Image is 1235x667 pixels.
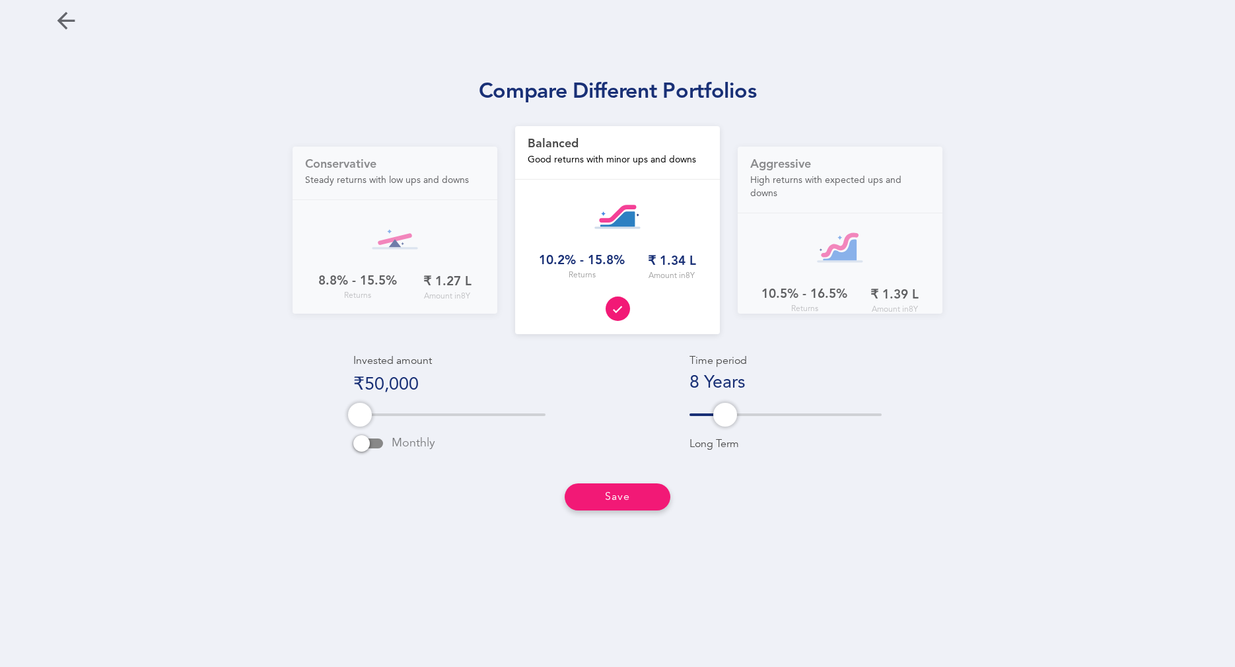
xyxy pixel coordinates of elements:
[353,373,526,394] div: ₹50,000
[870,287,919,303] div: ₹ 1.39 L
[750,158,930,174] h1: Aggressive
[423,273,472,290] div: ₹ 1.27 L
[791,305,818,313] span: Returns
[305,158,485,174] h1: Conservative
[539,254,625,269] div: 10.2% - 15.8%
[528,155,696,164] span: Good returns with minor ups and downs
[528,138,707,153] h1: Balanced
[305,176,469,185] span: Steady returns with low ups and downs
[689,373,863,394] div: 8 Years
[689,439,882,451] p: Long Term
[353,355,526,368] p: Invested amount
[424,293,470,300] span: Amount in 8 Y
[569,271,596,279] span: Returns
[872,306,918,314] span: Amount in 8 Y
[649,272,695,280] span: Amount in 8 Y
[761,287,847,302] div: 10.5% - 16.5%
[594,193,641,240] img: strategy-balanced.svg
[689,355,863,368] p: Time period
[344,292,371,300] span: Returns
[817,227,863,273] img: strategy-aggressive.svg
[479,80,757,105] h1: Compare different portfolios
[372,214,418,260] img: strategy-conservative.svg
[318,274,397,289] div: 8.8% - 15.5%
[565,483,670,510] button: Save
[648,253,696,269] div: ₹ 1.34 L
[750,176,901,198] span: High returns with expected ups and downs
[392,436,546,450] p: Monthly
